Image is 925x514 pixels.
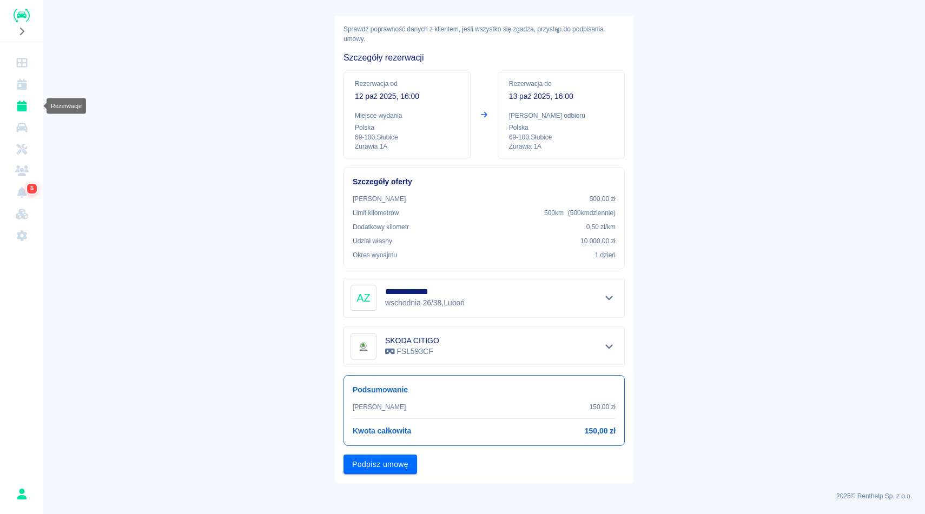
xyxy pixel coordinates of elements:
[600,339,618,354] button: Pokaż szczegóły
[595,250,616,260] p: 1 dzień
[28,183,36,194] span: 5
[4,138,39,160] a: Serwisy
[509,132,613,142] p: 69-100 , Słubice
[4,52,39,74] a: Dashboard
[353,222,409,232] p: Dodatkowy kilometr
[355,111,459,121] p: Miejsce wydania
[343,455,417,475] button: Podpisz umowę
[56,491,912,501] p: 2025 © Renthelp Sp. z o.o.
[544,208,616,218] p: 500 km
[509,111,613,121] p: [PERSON_NAME] odbioru
[4,95,39,117] a: Rezerwacje
[14,24,30,38] button: Rozwiń nawigację
[4,203,39,225] a: Widget WWW
[4,74,39,95] a: Kalendarz
[509,79,613,89] p: Rezerwacja do
[343,52,625,63] h5: Szczegóły rezerwacji
[355,132,459,142] p: 69-100 , Słubice
[590,194,616,204] p: 500,00 zł
[355,79,459,89] p: Rezerwacja od
[4,225,39,246] a: Ustawienia
[568,209,616,217] span: ( 500 km dziennie )
[4,182,39,203] a: Powiadomienia
[355,91,459,102] p: 12 paź 2025, 16:00
[353,384,616,396] h6: Podsumowanie
[580,236,616,246] p: 10 000,00 zł
[351,285,376,311] div: AZ
[385,297,467,309] p: wschodnia 26/38 , Luboń
[355,142,459,151] p: Żurawia 1A
[509,142,613,151] p: Żurawia 1A
[353,194,406,204] p: [PERSON_NAME]
[353,250,397,260] p: Okres wynajmu
[585,425,616,437] h6: 150,00 zł
[353,236,392,246] p: Udział własny
[4,117,39,138] a: Flota
[353,176,616,188] h6: Szczegóły oferty
[353,208,399,218] p: Limit kilometrów
[600,290,618,305] button: Pokaż szczegóły
[355,123,459,132] p: Polska
[586,222,616,232] p: 0,50 zł /km
[47,98,86,114] div: Rezerwacje
[10,483,33,505] button: Rafał Płaza
[509,123,613,132] p: Polska
[353,336,374,357] img: Image
[343,24,625,44] p: Sprawdź poprawność danych z klientem, jeśli wszystko się zgadza, przystąp do podpisania umowy.
[385,346,439,357] p: FSL593CF
[509,91,613,102] p: 13 paź 2025, 16:00
[353,425,411,437] h6: Kwota całkowita
[590,402,616,412] p: 150,00 zł
[14,9,30,22] img: Renthelp
[4,160,39,182] a: Klienci
[385,335,439,346] h6: SKODA CITIGO
[353,402,406,412] p: [PERSON_NAME]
